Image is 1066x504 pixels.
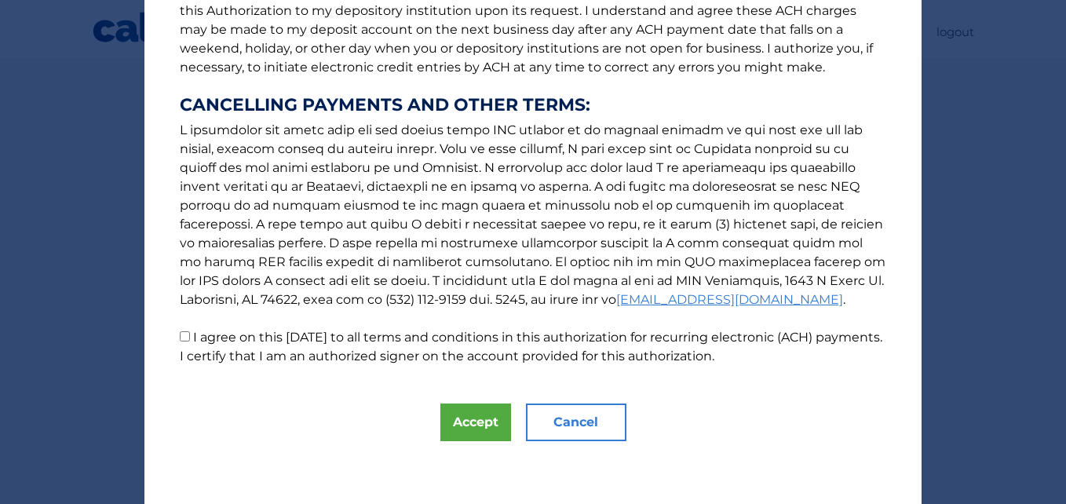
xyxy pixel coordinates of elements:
[526,404,626,441] button: Cancel
[616,292,843,307] a: [EMAIL_ADDRESS][DOMAIN_NAME]
[180,96,886,115] strong: CANCELLING PAYMENTS AND OTHER TERMS:
[180,330,882,363] label: I agree on this [DATE] to all terms and conditions in this authorization for recurring electronic...
[440,404,511,441] button: Accept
